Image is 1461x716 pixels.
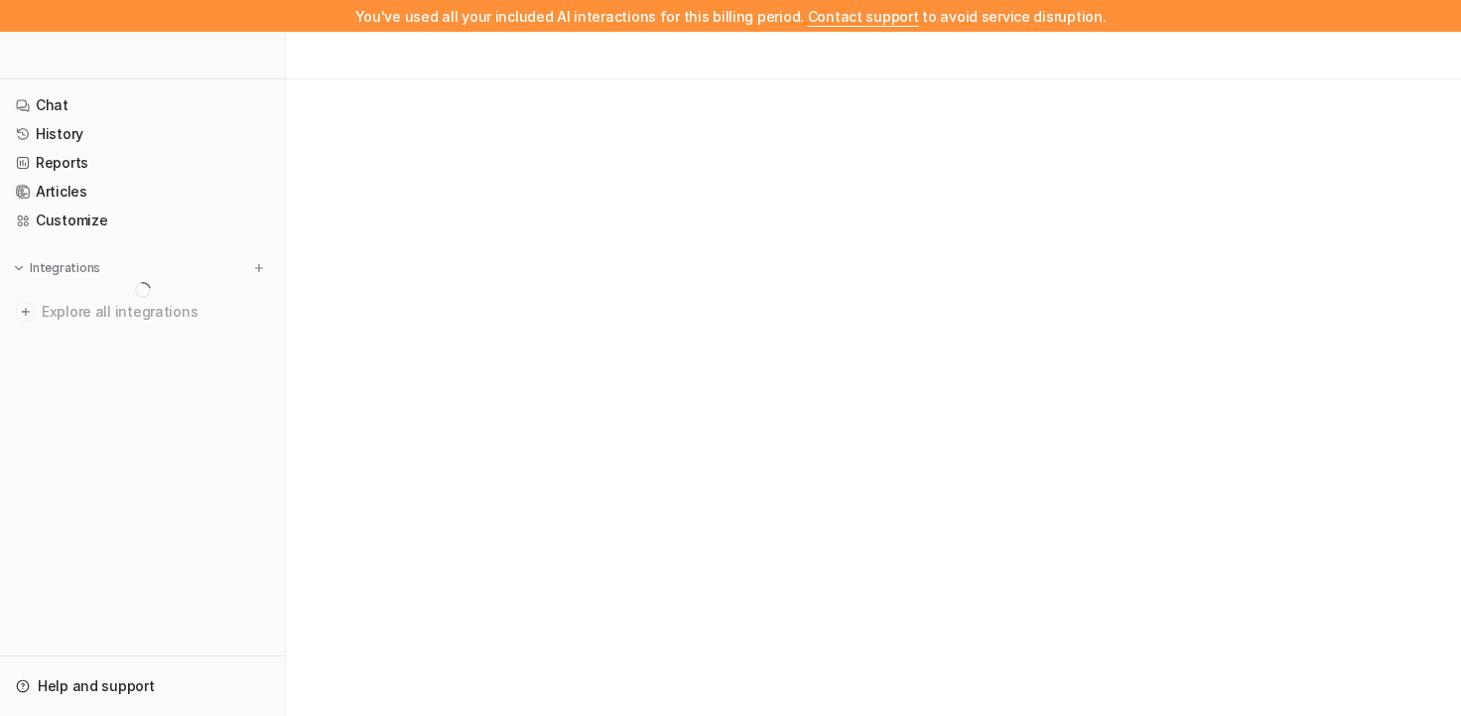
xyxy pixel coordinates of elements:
[8,298,277,326] a: Explore all integrations
[808,8,919,25] span: Contact support
[252,261,266,275] img: menu_add.svg
[8,120,277,148] a: History
[8,207,277,234] a: Customize
[8,178,277,206] a: Articles
[8,672,277,700] a: Help and support
[12,261,26,275] img: expand menu
[30,260,100,276] p: Integrations
[8,258,106,278] button: Integrations
[42,296,269,328] span: Explore all integrations
[8,91,277,119] a: Chat
[16,302,36,322] img: explore all integrations
[8,149,277,177] a: Reports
